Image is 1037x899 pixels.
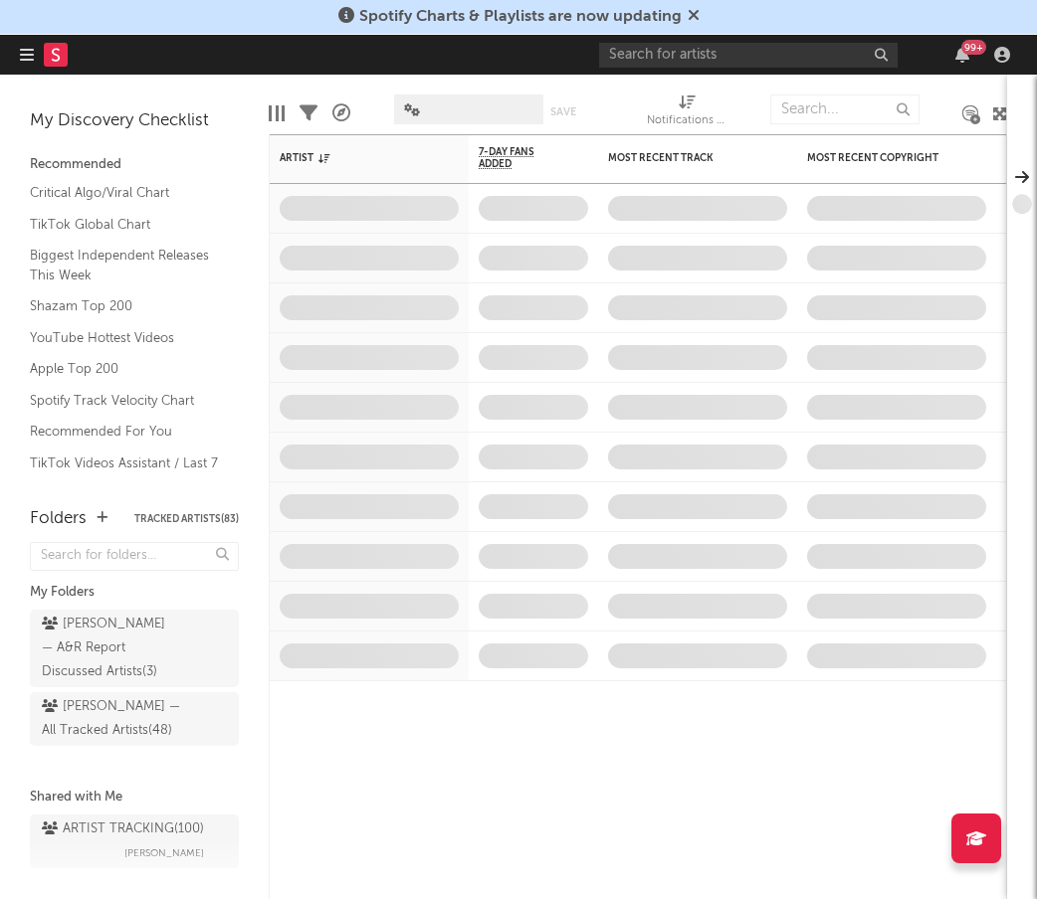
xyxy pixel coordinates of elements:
[30,153,239,177] div: Recommended
[550,106,576,117] button: Save
[688,9,700,25] span: Dismiss
[30,109,239,133] div: My Discovery Checklist
[30,214,219,236] a: TikTok Global Chart
[961,40,986,55] div: 99 +
[30,245,219,285] a: Biggest Independent Releases This Week
[647,85,726,142] div: Notifications (Artist)
[30,814,239,868] a: ARTIST TRACKING(100)[PERSON_NAME]
[30,182,219,204] a: Critical Algo/Viral Chart
[42,817,204,841] div: ARTIST TRACKING ( 100 )
[269,85,285,142] div: Edit Columns
[332,85,350,142] div: A&R Pipeline
[134,514,239,524] button: Tracked Artists(83)
[479,146,558,170] span: 7-Day Fans Added
[807,152,956,164] div: Most Recent Copyright
[955,47,969,63] button: 99+
[30,452,219,493] a: TikTok Videos Assistant / Last 7 Days - Top
[30,327,219,349] a: YouTube Hottest Videos
[30,542,239,571] input: Search for folders...
[30,358,219,380] a: Apple Top 200
[124,841,204,865] span: [PERSON_NAME]
[770,94,920,124] input: Search...
[30,507,87,531] div: Folders
[359,9,682,25] span: Spotify Charts & Playlists are now updating
[30,390,219,412] a: Spotify Track Velocity Chart
[608,152,757,164] div: Most Recent Track
[30,692,239,746] a: [PERSON_NAME] — All Tracked Artists(48)
[30,610,239,687] a: [PERSON_NAME] — A&R Report Discussed Artists(3)
[42,695,182,743] div: [PERSON_NAME] — All Tracked Artists ( 48 )
[300,85,317,142] div: Filters
[30,581,239,605] div: My Folders
[280,152,429,164] div: Artist
[647,109,726,133] div: Notifications (Artist)
[30,421,219,443] a: Recommended For You
[30,786,239,809] div: Shared with Me
[42,613,182,684] div: [PERSON_NAME] — A&R Report Discussed Artists ( 3 )
[30,295,219,317] a: Shazam Top 200
[599,43,898,68] input: Search for artists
